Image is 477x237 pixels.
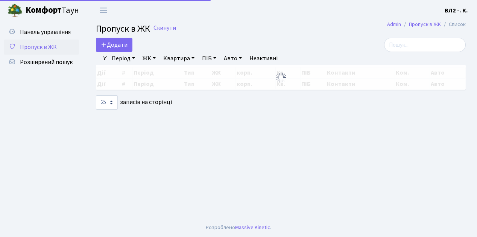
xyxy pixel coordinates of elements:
span: Пропуск в ЖК [96,22,150,35]
input: Пошук... [384,38,466,52]
span: Додати [101,41,128,49]
nav: breadcrumb [376,17,477,32]
a: Пропуск в ЖК [4,40,79,55]
a: Додати [96,38,132,52]
a: ЖК [140,52,159,65]
a: ПІБ [199,52,219,65]
a: Massive Kinetic [235,223,270,231]
label: записів на сторінці [96,95,172,110]
img: Обробка... [275,72,287,84]
a: Admin [387,20,401,28]
a: Панель управління [4,24,79,40]
a: Період [109,52,138,65]
a: Пропуск в ЖК [409,20,441,28]
button: Переключити навігацію [94,4,113,17]
a: Розширений пошук [4,55,79,70]
a: ВЛ2 -. К. [445,6,468,15]
span: Пропуск в ЖК [20,43,57,51]
select: записів на сторінці [96,95,118,110]
img: logo.png [8,3,23,18]
a: Неактивні [246,52,281,65]
b: Комфорт [26,4,62,16]
span: Розширений пошук [20,58,73,66]
a: Квартира [160,52,197,65]
span: Таун [26,4,79,17]
li: Список [441,20,466,29]
span: Панель управління [20,28,71,36]
div: Розроблено . [206,223,271,232]
a: Скинути [153,24,176,32]
a: Авто [221,52,245,65]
